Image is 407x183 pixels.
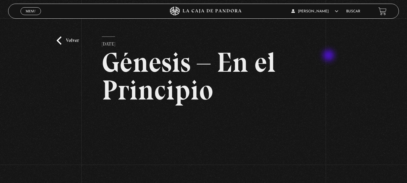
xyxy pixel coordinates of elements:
[102,36,115,49] p: [DATE]
[346,10,360,13] a: Buscar
[26,9,36,13] span: Menu
[23,14,38,19] span: Cerrar
[57,36,79,45] a: Volver
[102,49,305,104] h2: Génesis – En el Principio
[291,10,338,13] span: [PERSON_NAME]
[378,7,387,15] a: View your shopping cart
